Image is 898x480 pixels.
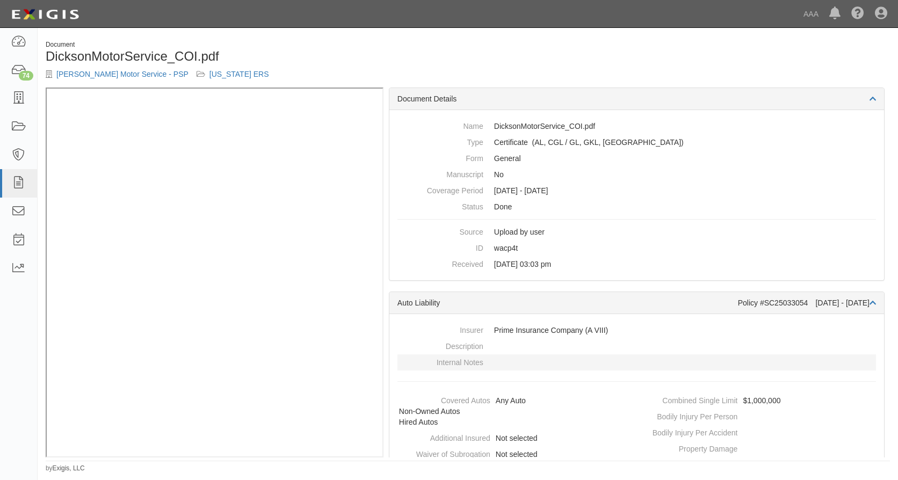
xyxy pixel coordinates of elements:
dd: Not selected [394,430,633,446]
dt: Name [397,118,483,132]
a: AAA [798,3,824,25]
div: 74 [19,71,33,81]
dd: [DATE] - [DATE] [397,183,876,199]
dt: Property Damage [641,441,737,454]
div: Auto Liability [397,297,738,308]
dd: No [397,166,876,183]
dt: Additional Insured [394,430,490,443]
dd: wacp4t [397,240,876,256]
dd: Done [397,199,876,215]
dt: Description [397,338,483,352]
dd: [DATE] 03:03 pm [397,256,876,272]
img: logo-5460c22ac91f19d4615b14bd174203de0afe785f0fc80cf4dbbc73dc1793850b.png [8,5,82,24]
dt: Combined Single Limit [641,392,737,406]
div: Document Details [389,88,884,110]
dt: Source [397,224,483,237]
dt: Insurer [397,322,483,336]
dt: Bodily Injury Per Accident [641,425,737,438]
div: Document [46,40,460,49]
small: by [46,464,85,473]
dt: Coverage Period [397,183,483,196]
dd: Any Auto, Non-Owned Autos, Hired Autos [394,392,633,430]
dt: Form [397,150,483,164]
h1: DicksonMotorService_COI.pdf [46,49,460,63]
dt: Type [397,134,483,148]
a: [US_STATE] ERS [209,70,269,78]
div: Policy #SC25033054 [DATE] - [DATE] [738,297,876,308]
dd: Upload by user [397,224,876,240]
a: Exigis, LLC [53,464,85,472]
dt: Status [397,199,483,212]
dt: Internal Notes [397,354,483,368]
dd: Not selected [394,446,633,462]
a: [PERSON_NAME] Motor Service - PSP [56,70,189,78]
dd: DicksonMotorService_COI.pdf [397,118,876,134]
dd: Auto Liability Commercial General Liability / Garage Liability Garage Keepers Liability On-Hook [397,134,876,150]
dd: General [397,150,876,166]
dt: Covered Autos [394,392,490,406]
dt: ID [397,240,483,253]
dd: $1,000,000 [641,392,880,409]
dt: Bodily Injury Per Person [641,409,737,422]
dt: Received [397,256,483,270]
dd: Prime Insurance Company (A VIII) [397,322,876,338]
dt: Waiver of Subrogation [394,446,490,460]
dt: Manuscript [397,166,483,180]
i: Help Center - Complianz [851,8,864,20]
